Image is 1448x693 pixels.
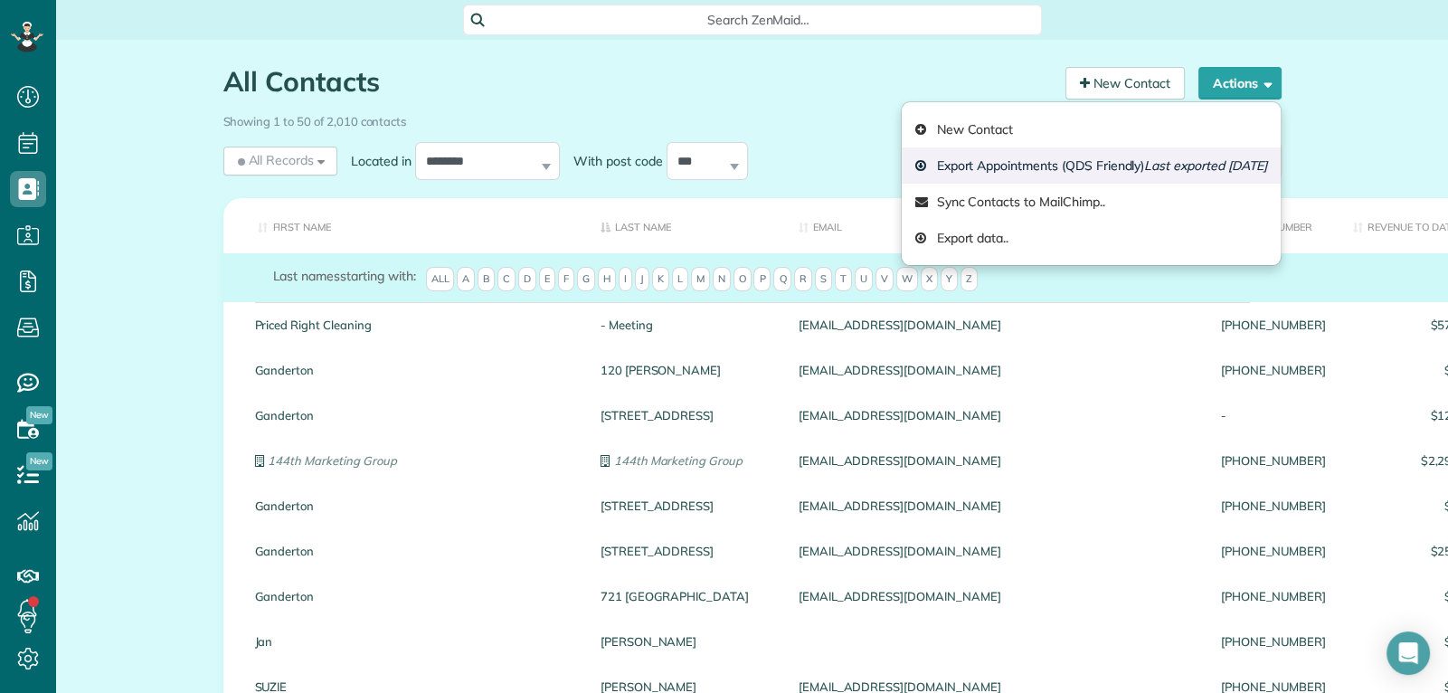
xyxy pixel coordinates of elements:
[785,574,1207,619] div: [EMAIL_ADDRESS][DOMAIN_NAME]
[601,680,771,693] a: [PERSON_NAME]
[902,184,1281,220] a: Sync Contacts to MailChimp..
[713,267,731,292] span: N
[560,152,667,170] label: With post code
[794,267,812,292] span: R
[255,680,573,693] a: SUZIE
[1207,619,1339,664] div: [PHONE_NUMBER]
[497,267,516,292] span: C
[478,267,495,292] span: B
[1207,393,1339,438] div: -
[255,318,573,331] a: Priced Right Cleaning
[1207,528,1339,574] div: [PHONE_NUMBER]
[1207,574,1339,619] div: [PHONE_NUMBER]
[273,268,341,284] span: Last names
[785,198,1207,253] th: Email: activate to sort column ascending
[902,220,1281,256] a: Export data..
[672,267,688,292] span: L
[223,106,1282,130] div: Showing 1 to 50 of 2,010 contacts
[577,267,595,292] span: G
[273,267,416,285] label: starting with:
[601,545,771,557] a: [STREET_ADDRESS]
[234,151,315,169] span: All Records
[601,454,771,467] a: 144th Marketing Group
[1198,67,1282,100] button: Actions
[255,635,573,648] a: Jan
[921,267,938,292] span: X
[457,267,475,292] span: A
[223,67,1052,97] h1: All Contacts
[601,590,771,603] a: 721 [GEOGRAPHIC_DATA]
[785,393,1207,438] div: [EMAIL_ADDRESS][DOMAIN_NAME]
[255,590,573,603] a: Ganderton
[558,267,574,292] span: F
[255,364,573,376] a: Ganderton
[26,406,52,424] span: New
[539,267,555,292] span: E
[691,267,710,292] span: M
[1144,157,1266,174] em: Last exported [DATE]
[426,267,455,292] span: All
[896,267,918,292] span: W
[598,267,616,292] span: H
[785,483,1207,528] div: [EMAIL_ADDRESS][DOMAIN_NAME]
[785,438,1207,483] div: [EMAIL_ADDRESS][DOMAIN_NAME]
[1065,67,1185,100] a: New Contact
[26,452,52,470] span: New
[337,152,415,170] label: Located in
[785,302,1207,347] div: [EMAIL_ADDRESS][DOMAIN_NAME]
[875,267,894,292] span: V
[635,267,649,292] span: J
[1386,631,1430,675] div: Open Intercom Messenger
[1207,302,1339,347] div: [PHONE_NUMBER]
[902,111,1281,147] a: New Contact
[223,198,587,253] th: First Name: activate to sort column ascending
[601,409,771,422] a: [STREET_ADDRESS]
[518,267,536,292] span: D
[785,347,1207,393] div: [EMAIL_ADDRESS][DOMAIN_NAME]
[1207,438,1339,483] div: [PHONE_NUMBER]
[902,147,1281,184] a: Export Appointments (QDS Friendly)Last exported [DATE]
[268,453,396,468] em: 144th Marketing Group
[255,545,573,557] a: Ganderton
[855,267,873,292] span: U
[255,409,573,422] a: Ganderton
[601,364,771,376] a: 120 [PERSON_NAME]
[601,635,771,648] a: [PERSON_NAME]
[1207,347,1339,393] div: [PHONE_NUMBER]
[815,267,832,292] span: S
[601,499,771,512] a: [STREET_ADDRESS]
[1207,483,1339,528] div: [PHONE_NUMBER]
[255,499,573,512] a: Ganderton
[652,267,669,292] span: K
[773,267,791,292] span: Q
[753,267,771,292] span: P
[733,267,752,292] span: O
[785,528,1207,574] div: [EMAIL_ADDRESS][DOMAIN_NAME]
[601,318,771,331] a: - Meeting
[961,267,978,292] span: Z
[614,453,743,468] em: 144th Marketing Group
[619,267,632,292] span: I
[587,198,785,253] th: Last Name: activate to sort column descending
[255,454,573,467] a: 144th Marketing Group
[835,267,852,292] span: T
[941,267,958,292] span: Y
